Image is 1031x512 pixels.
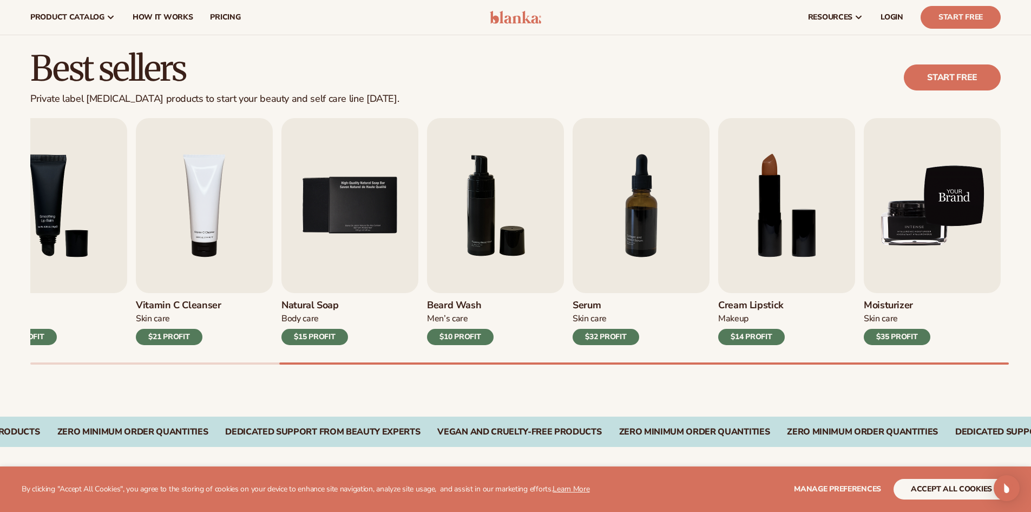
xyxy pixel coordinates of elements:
[718,329,785,345] div: $14 PROFIT
[864,300,930,312] h3: Moisturizer
[573,118,710,345] a: 7 / 9
[136,300,221,312] h3: Vitamin C Cleanser
[573,313,639,325] div: Skin Care
[427,300,494,312] h3: Beard Wash
[718,313,785,325] div: Makeup
[133,13,193,22] span: How It Works
[573,300,639,312] h3: Serum
[864,118,1001,293] img: Shopify Image 13
[30,13,104,22] span: product catalog
[808,13,852,22] span: resources
[864,118,1001,345] a: 9 / 9
[22,485,590,494] p: By clicking "Accept All Cookies", you agree to the storing of cookies on your device to enhance s...
[718,300,785,312] h3: Cream Lipstick
[864,313,930,325] div: Skin Care
[794,479,881,500] button: Manage preferences
[281,329,348,345] div: $15 PROFIT
[894,479,1009,500] button: accept all cookies
[490,11,541,24] img: logo
[619,427,770,437] div: Zero Minimum Order QuantitieS
[437,427,601,437] div: Vegan and Cruelty-Free Products
[281,300,348,312] h3: Natural Soap
[427,118,564,345] a: 6 / 9
[57,427,208,437] div: ZERO MINIMUM ORDER QUANTITIES
[553,484,589,494] a: Learn More
[30,93,399,105] div: Private label [MEDICAL_DATA] products to start your beauty and self care line [DATE].
[573,329,639,345] div: $32 PROFIT
[427,329,494,345] div: $10 PROFIT
[427,313,494,325] div: Men’s Care
[881,13,903,22] span: LOGIN
[794,484,881,494] span: Manage preferences
[921,6,1001,29] a: Start Free
[718,118,855,345] a: 8 / 9
[210,13,240,22] span: pricing
[281,313,348,325] div: Body Care
[904,64,1001,90] a: Start free
[30,50,399,87] h2: Best sellers
[994,475,1020,501] div: Open Intercom Messenger
[864,329,930,345] div: $35 PROFIT
[787,427,938,437] div: Zero Minimum Order QuantitieS
[136,329,202,345] div: $21 PROFIT
[281,118,418,345] a: 5 / 9
[136,118,273,345] a: 4 / 9
[136,313,221,325] div: Skin Care
[225,427,420,437] div: DEDICATED SUPPORT FROM BEAUTY EXPERTS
